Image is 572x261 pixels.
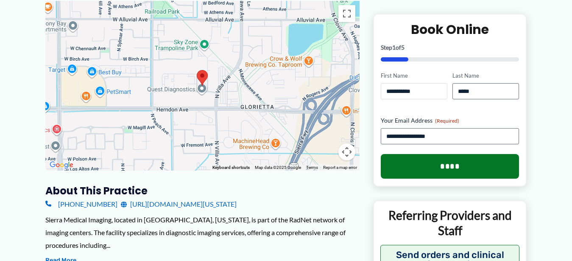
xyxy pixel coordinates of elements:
[47,160,75,171] a: Open this area in Google Maps (opens a new window)
[338,143,355,160] button: Map camera controls
[47,160,75,171] img: Google
[381,21,519,38] h2: Book Online
[392,44,396,51] span: 1
[338,5,355,22] button: Toggle fullscreen view
[380,208,520,239] p: Referring Providers and Staff
[381,116,519,125] label: Your Email Address
[255,165,301,170] span: Map data ©2025 Google
[381,72,447,80] label: First Name
[323,165,357,170] a: Report a map error
[306,165,318,170] a: Terms (opens in new tab)
[401,44,405,51] span: 5
[45,184,360,197] h3: About this practice
[452,72,519,80] label: Last Name
[435,118,459,124] span: (Required)
[45,198,117,210] a: [PHONE_NUMBER]
[212,165,250,171] button: Keyboard shortcuts
[121,198,237,210] a: [URL][DOMAIN_NAME][US_STATE]
[45,213,360,251] div: Sierra Medical Imaging, located in [GEOGRAPHIC_DATA], [US_STATE], is part of the RadNet network o...
[381,45,519,51] p: Step of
